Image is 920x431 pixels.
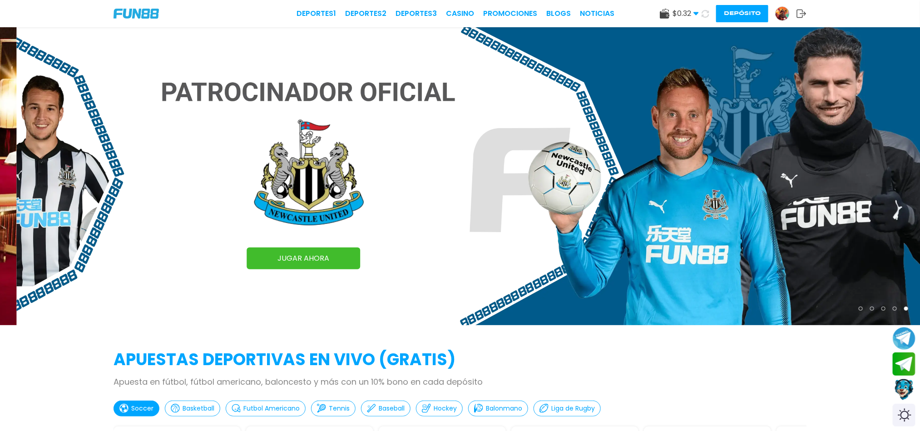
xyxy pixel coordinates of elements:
img: Avatar [776,7,789,20]
a: Deportes1 [297,8,336,19]
button: Baseball [361,401,411,416]
p: Balonmano [486,404,522,413]
p: Liga de Rugby [551,404,595,413]
a: BLOGS [546,8,571,19]
a: Deportes3 [396,8,437,19]
button: Depósito [716,5,768,22]
a: Deportes2 [345,8,386,19]
button: Futbol Americano [226,401,306,416]
button: Join telegram [893,352,915,376]
img: Company Logo [114,9,159,19]
button: Basketball [165,401,220,416]
p: Hockey [434,404,457,413]
h2: APUESTAS DEPORTIVAS EN VIVO (gratis) [114,347,806,372]
button: Liga de Rugby [534,401,601,416]
button: Tennis [311,401,356,416]
p: Tennis [329,404,350,413]
a: NOTICIAS [580,8,614,19]
button: Join telegram channel [893,327,915,350]
a: CASINO [446,8,474,19]
button: Soccer [114,401,159,416]
button: Hockey [416,401,463,416]
button: Contact customer service [893,378,915,401]
a: JUGAR AHORA [247,248,360,269]
p: Soccer [131,404,153,413]
a: Promociones [483,8,537,19]
span: $ 0.32 [673,8,699,19]
div: Switch theme [893,404,915,426]
p: Basketball [183,404,214,413]
button: Balonmano [468,401,528,416]
a: Avatar [775,6,796,21]
p: Apuesta en fútbol, fútbol americano, baloncesto y más con un 10% bono en cada depósito [114,376,806,388]
p: Baseball [379,404,405,413]
p: Futbol Americano [243,404,300,413]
